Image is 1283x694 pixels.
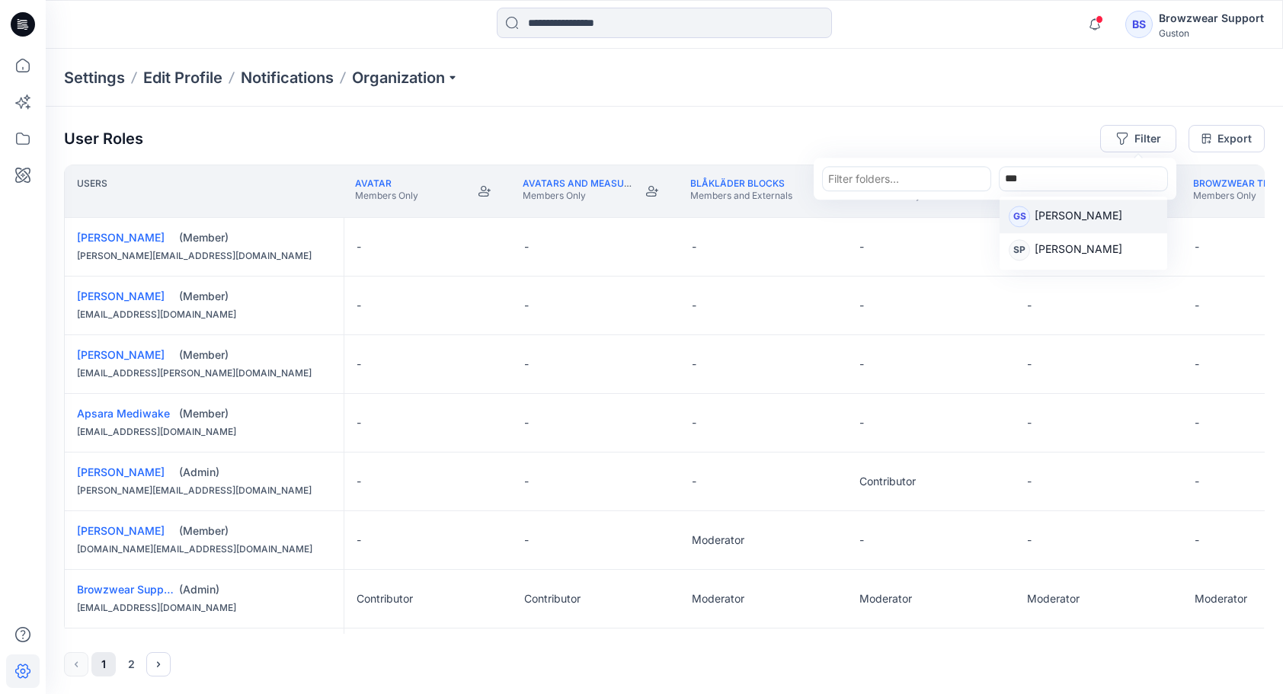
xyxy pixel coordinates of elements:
p: Moderator [1027,591,1080,606]
a: Edit Profile [143,67,222,88]
div: (Member) [179,347,331,363]
a: Avatars and measurement lists [523,177,690,189]
p: Contributor [524,591,581,606]
button: 2 [119,652,143,676]
p: Moderator [859,591,912,606]
div: (Member) [179,230,331,245]
p: - [357,415,361,430]
p: - [692,415,696,430]
p: - [357,239,361,254]
p: - [524,357,529,372]
div: SP [1009,239,1030,261]
p: - [524,532,529,548]
a: [PERSON_NAME] [77,348,165,361]
div: GS [1009,206,1030,227]
p: - [859,415,864,430]
a: Browzwear Support [77,583,178,596]
div: [EMAIL_ADDRESS][DOMAIN_NAME] [77,600,331,616]
p: - [1195,415,1199,430]
p: - [1027,357,1032,372]
p: - [1027,532,1032,548]
a: Apsara Mediwake [77,407,170,420]
div: Browzwear Support [1159,9,1264,27]
p: - [859,239,864,254]
div: [PERSON_NAME][EMAIL_ADDRESS][DOMAIN_NAME] [77,483,331,498]
p: Contributor [357,591,413,606]
p: - [524,239,529,254]
button: Become Moderator [471,177,498,205]
div: Guston [1159,27,1264,39]
a: [PERSON_NAME] [77,465,165,478]
p: [PERSON_NAME] [1035,241,1122,261]
p: Moderator [1195,591,1247,606]
p: - [692,474,696,489]
p: - [1027,298,1032,313]
div: (Admin) [179,465,331,480]
p: Members and Externals [690,190,792,202]
p: - [692,298,696,313]
p: - [357,474,361,489]
p: - [1027,415,1032,430]
p: - [1027,474,1032,489]
a: [PERSON_NAME] [77,289,165,302]
div: [PERSON_NAME][EMAIL_ADDRESS][DOMAIN_NAME] [77,248,331,264]
a: Avatar [355,177,392,189]
p: - [1195,474,1199,489]
p: - [524,474,529,489]
a: BLÅKLÄDER BLOCKS [690,177,785,189]
div: (Member) [179,523,331,539]
p: Members Only [523,190,632,202]
p: - [1195,357,1199,372]
p: [PERSON_NAME] [1035,207,1122,227]
p: Settings [64,67,125,88]
p: - [859,532,864,548]
button: Next [146,652,171,676]
div: (Member) [179,289,331,304]
p: - [357,532,361,548]
button: Filter [1100,125,1176,152]
p: - [1195,298,1199,313]
p: Users [77,177,107,205]
div: [EMAIL_ADDRESS][PERSON_NAME][DOMAIN_NAME] [77,366,331,381]
p: - [692,239,696,254]
p: - [1195,532,1199,548]
p: Contributor [859,474,916,489]
p: Moderator [692,591,744,606]
p: - [859,357,864,372]
p: - [1195,239,1199,254]
p: - [357,357,361,372]
button: Become Moderator [638,177,666,205]
a: Export [1189,125,1265,152]
a: [PERSON_NAME] [77,524,165,537]
div: [DOMAIN_NAME][EMAIL_ADDRESS][DOMAIN_NAME] [77,542,331,557]
p: - [524,415,529,430]
p: Moderator [692,532,744,548]
div: (Admin) [179,582,331,597]
a: Notifications [241,67,334,88]
div: BS [1125,11,1153,38]
div: [EMAIL_ADDRESS][DOMAIN_NAME] [77,424,331,440]
p: User Roles [64,130,143,148]
div: (Member) [179,406,331,421]
div: [EMAIL_ADDRESS][DOMAIN_NAME] [77,307,331,322]
a: [PERSON_NAME] [77,231,165,244]
p: - [692,357,696,372]
p: - [357,298,361,313]
p: - [524,298,529,313]
p: - [859,298,864,313]
p: Members Only [355,190,418,202]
